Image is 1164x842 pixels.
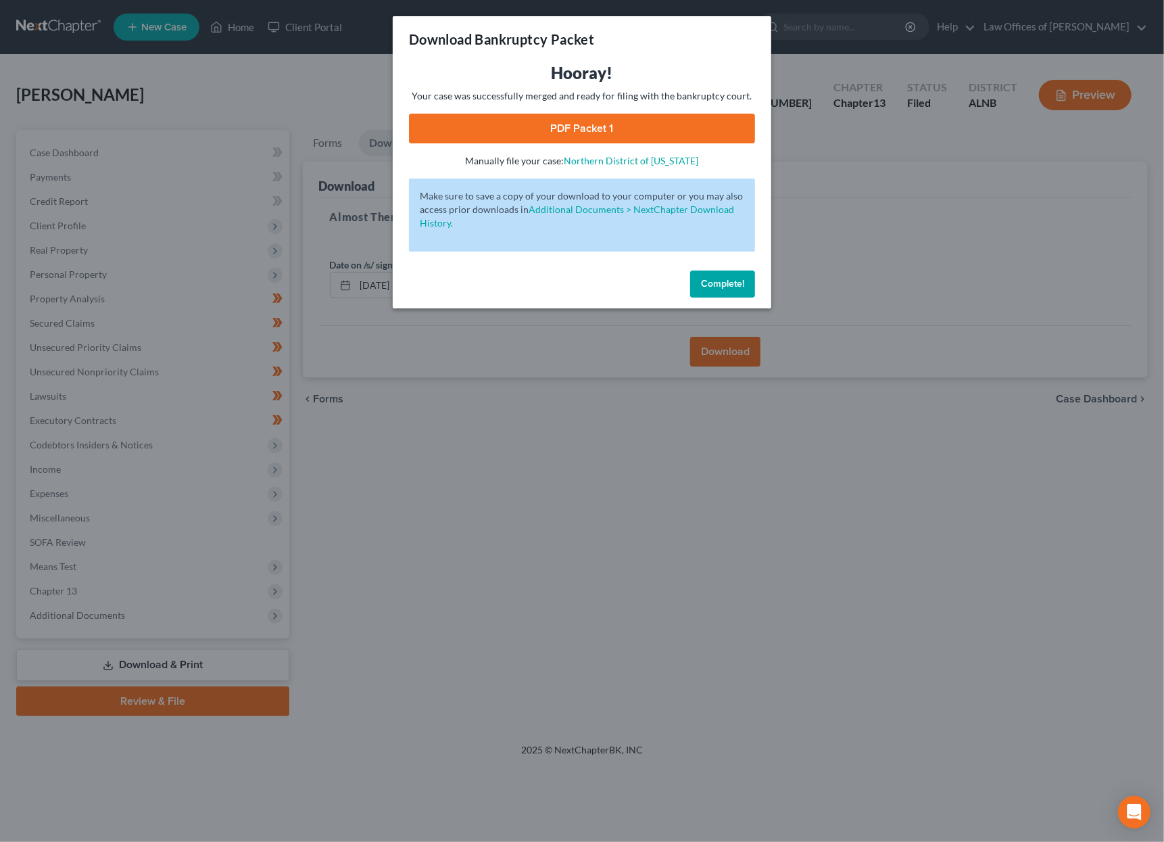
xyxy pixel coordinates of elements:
[701,278,744,289] span: Complete!
[409,154,755,168] p: Manually file your case:
[1118,796,1150,828] div: Open Intercom Messenger
[690,271,755,298] button: Complete!
[420,204,734,229] a: Additional Documents > NextChapter Download History.
[409,114,755,143] a: PDF Packet 1
[420,189,744,230] p: Make sure to save a copy of your download to your computer or you may also access prior downloads in
[409,89,755,103] p: Your case was successfully merged and ready for filing with the bankruptcy court.
[409,30,594,49] h3: Download Bankruptcy Packet
[409,62,755,84] h3: Hooray!
[564,155,699,166] a: Northern District of [US_STATE]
